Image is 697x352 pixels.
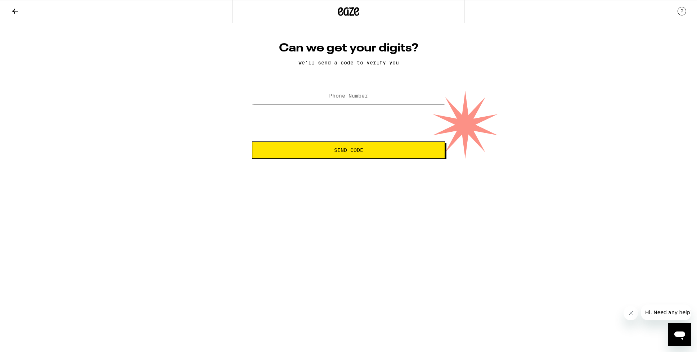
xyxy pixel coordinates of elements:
span: Hi. Need any help? [4,5,52,11]
label: Phone Number [329,93,368,99]
input: Phone Number [252,88,445,104]
button: Send Code [252,141,445,159]
p: We'll send a code to verify you [252,60,445,66]
iframe: Close message [624,306,638,320]
iframe: Button to launch messaging window [668,323,691,346]
iframe: Message from company [641,304,691,320]
h1: Can we get your digits? [252,41,445,55]
span: Send Code [334,148,363,153]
